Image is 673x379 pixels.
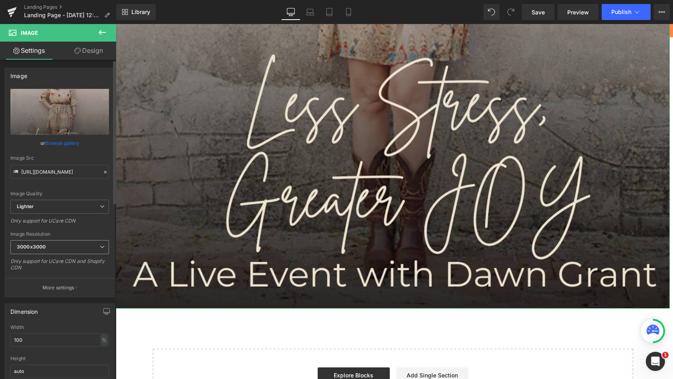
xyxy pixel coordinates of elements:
[602,4,651,20] button: Publish
[611,9,631,15] span: Publish
[662,352,669,358] span: 1
[503,4,519,20] button: Redo
[300,4,320,20] a: Laptop
[131,8,150,16] span: Library
[10,333,109,347] input: auto
[24,4,116,10] a: Landing Pages
[654,4,670,20] button: More
[10,68,27,79] div: Image
[101,335,108,345] div: %
[60,42,118,60] a: Design
[10,365,109,378] input: auto
[10,356,109,361] div: Height
[10,218,109,229] div: Only support for UCare CDN
[24,12,101,18] span: Landing Page - [DATE] 12:19:27
[10,139,109,147] div: or
[484,4,500,20] button: Undo
[10,191,109,197] div: Image Quality
[45,136,79,150] a: Browse gallery
[339,4,358,20] a: Mobile
[10,155,109,161] div: Image Src
[646,352,665,371] iframe: Intercom live chat
[10,258,109,276] div: Only support for UCare CDN and Shopify CDN
[17,244,46,250] b: 3000x3000
[280,343,353,359] a: Add Single Section
[10,304,38,315] div: Dimension
[10,325,109,330] div: Width
[5,278,115,297] button: More settings
[10,165,109,179] input: Link
[21,30,38,36] span: Image
[567,8,589,16] span: Preview
[202,343,274,359] a: Explore Blocks
[17,203,34,209] b: Lighter
[558,4,598,20] a: Preview
[42,284,75,291] p: More settings
[116,4,156,20] a: New Library
[532,8,545,16] span: Save
[281,4,300,20] a: Desktop
[10,231,109,237] div: Image Resolution
[320,4,339,20] a: Tablet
